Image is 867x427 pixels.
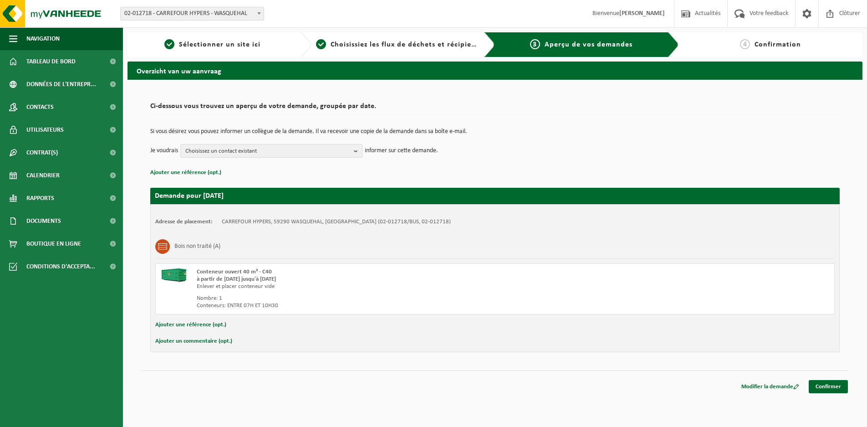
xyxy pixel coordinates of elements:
[545,41,632,48] span: Aperçu de vos demandes
[197,302,531,309] div: Conteneurs: ENTRE 07H ET 10H30
[619,10,665,17] strong: [PERSON_NAME]
[26,232,81,255] span: Boutique en ligne
[121,7,264,20] span: 02-012718 - CARREFOUR HYPERS - WASQUEHAL
[26,255,95,278] span: Conditions d'accepta...
[160,268,188,282] img: HK-XC-40-GN-00.png
[740,39,750,49] span: 4
[26,27,60,50] span: Navigation
[26,141,58,164] span: Contrat(s)
[120,7,264,21] span: 02-012718 - CARREFOUR HYPERS - WASQUEHAL
[150,144,178,158] p: Je voudrais
[127,62,862,79] h2: Overzicht van uw aanvraag
[132,39,293,50] a: 1Sélectionner un site ici
[734,380,806,393] a: Modifier la demande
[755,41,801,48] span: Confirmation
[155,319,226,331] button: Ajouter une référence (opt.)
[150,129,840,135] p: Si vous désirez vous pouvez informer un collègue de la demande. Il va recevoir une copie de la de...
[26,50,76,73] span: Tableau de bord
[185,144,350,158] span: Choisissez un contact existant
[530,39,540,49] span: 3
[150,103,840,115] h2: Ci-dessous vous trouvez un aperçu de votre demande, groupée par date.
[197,276,276,282] strong: à partir de [DATE] jusqu'à [DATE]
[155,335,232,347] button: Ajouter un commentaire (opt.)
[155,219,213,225] strong: Adresse de placement:
[26,73,96,96] span: Données de l'entrepr...
[809,380,848,393] a: Confirmer
[150,167,221,179] button: Ajouter une référence (opt.)
[174,239,220,254] h3: Bois non traité (A)
[155,192,224,200] strong: Demande pour [DATE]
[316,39,326,49] span: 2
[26,118,64,141] span: Utilisateurs
[197,269,272,275] span: Conteneur ouvert 40 m³ - C40
[197,295,531,302] div: Nombre: 1
[197,283,531,290] div: Enlever et placer conteneur vide
[180,144,362,158] button: Choisissez un contact existant
[164,39,174,49] span: 1
[179,41,260,48] span: Sélectionner un site ici
[26,210,61,232] span: Documents
[26,96,54,118] span: Contacts
[331,41,482,48] span: Choisissiez les flux de déchets et récipients
[316,39,477,50] a: 2Choisissiez les flux de déchets et récipients
[365,144,438,158] p: informer sur cette demande.
[222,218,451,226] td: CARREFOUR HYPERS, 59290 WASQUEHAL, [GEOGRAPHIC_DATA] (02-012718/BUS, 02-012718)
[26,164,60,187] span: Calendrier
[26,187,54,210] span: Rapports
